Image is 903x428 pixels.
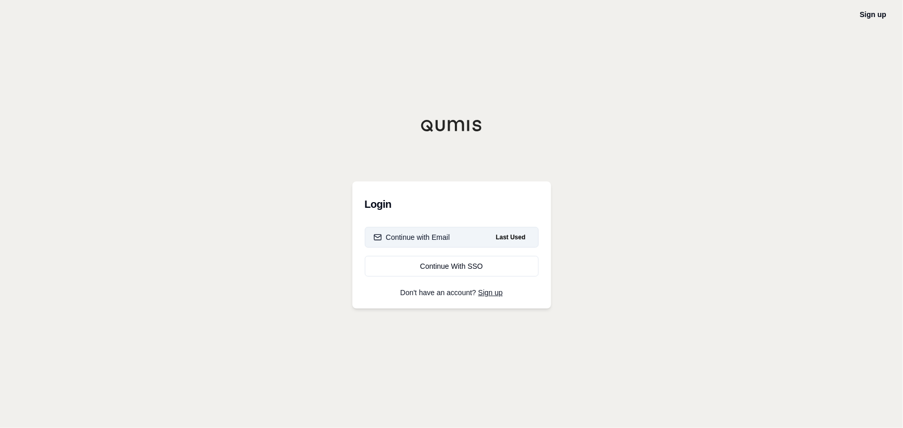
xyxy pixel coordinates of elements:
p: Don't have an account? [365,289,539,296]
img: Qumis [421,119,483,132]
a: Sign up [860,10,886,19]
h3: Login [365,194,539,215]
button: Continue with EmailLast Used [365,227,539,248]
span: Last Used [492,231,529,243]
a: Continue With SSO [365,256,539,277]
div: Continue With SSO [374,261,530,271]
a: Sign up [478,288,502,297]
div: Continue with Email [374,232,450,242]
